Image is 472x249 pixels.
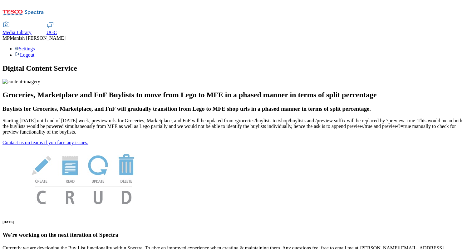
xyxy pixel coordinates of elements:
a: Contact us on teams if you face any issues. [2,140,88,145]
span: MP [2,35,10,41]
a: Settings [15,46,35,51]
img: News Image [2,145,165,211]
img: content-imagery [2,79,40,84]
span: Manish [PERSON_NAME] [10,35,66,41]
h3: We're working on the next iteration of Spectra [2,231,470,238]
a: Media Library [2,22,32,35]
a: UGC [47,22,57,35]
h3: Buylists for Groceries, Marketplace, and FnF will gradually transition from Lego to MFE shop urls... [2,105,470,112]
a: Logout [15,52,34,58]
h1: Digital Content Service [2,64,470,73]
h2: Groceries, Marketplace and FnF Buylists to move from Lego to MFE in a phased manner in terms of s... [2,91,470,99]
span: Media Library [2,30,32,35]
h6: [DATE] [2,220,470,224]
span: UGC [47,30,57,35]
p: Starting [DATE] until end of [DATE] week, preview urls for Groceries, Marketplace, and FnF will b... [2,118,470,135]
